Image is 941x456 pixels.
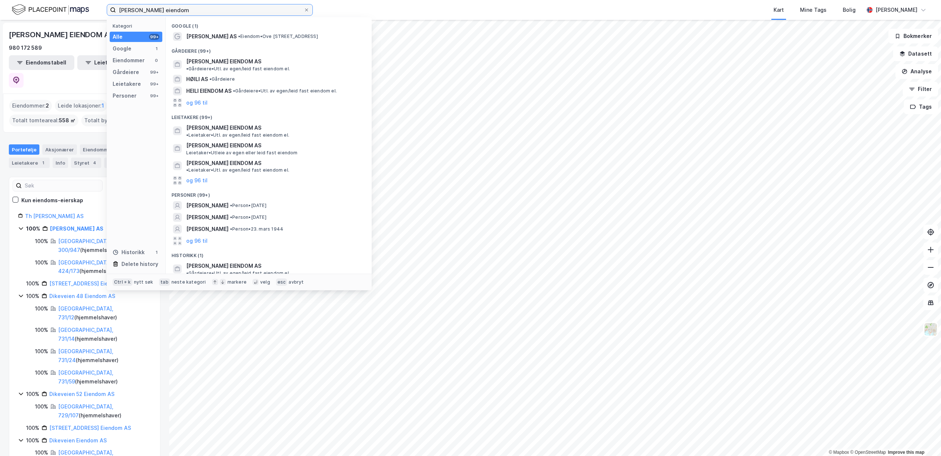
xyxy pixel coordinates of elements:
[159,278,170,286] div: tab
[800,6,827,14] div: Mine Tags
[230,226,232,232] span: •
[55,100,107,112] div: Leide lokasjoner :
[186,57,261,66] span: [PERSON_NAME] EIENDOM AS
[238,34,240,39] span: •
[186,32,237,41] span: [PERSON_NAME] AS
[49,425,131,431] a: [STREET_ADDRESS] Eiendom AS
[186,87,231,95] span: HEILI EIENDOM AS
[186,159,261,168] span: [PERSON_NAME] EIENDOM AS
[58,348,113,363] a: [GEOGRAPHIC_DATA], 731/24
[113,248,145,257] div: Historikk
[153,57,159,63] div: 0
[238,34,318,39] span: Eiendom • Ove [STREET_ADDRESS]
[113,23,162,29] div: Kategori
[233,88,337,94] span: Gårdeiere • Utl. av egen/leid fast eiendom el.
[71,158,101,168] div: Styret
[134,279,153,285] div: nytt søk
[149,81,159,87] div: 99+
[35,347,48,356] div: 100%
[9,144,39,155] div: Portefølje
[903,82,938,97] button: Filter
[113,44,131,53] div: Google
[186,141,363,150] span: [PERSON_NAME] EIENDOM AS
[875,6,917,14] div: [PERSON_NAME]
[9,55,74,70] button: Eiendomstabell
[58,327,113,342] a: [GEOGRAPHIC_DATA], 731/14
[166,186,372,200] div: Personer (99+)
[186,201,229,210] span: [PERSON_NAME]
[42,144,77,155] div: Aksjonærer
[9,158,50,168] div: Leietakere
[35,326,48,334] div: 100%
[186,262,261,270] span: [PERSON_NAME] EIENDOM AS
[91,159,98,166] div: 4
[186,66,188,71] span: •
[233,88,235,94] span: •
[49,437,107,443] a: Dikeveien Eiendom AS
[58,259,113,274] a: [GEOGRAPHIC_DATA], 424/173
[113,80,141,88] div: Leietakere
[113,278,132,286] div: Ctrl + k
[904,99,938,114] button: Tags
[58,402,151,420] div: ( hjemmelshaver )
[888,450,924,455] a: Improve this map
[77,55,143,70] button: Leietakertabell
[12,3,89,16] img: logo.f888ab2527a4732fd821a326f86c7f29.svg
[102,101,104,110] span: 1
[230,214,232,220] span: •
[186,213,229,222] span: [PERSON_NAME]
[9,43,42,52] div: 980 172 589
[35,368,48,377] div: 100%
[893,46,938,61] button: Datasett
[58,326,151,343] div: ( hjemmelshaver )
[121,260,158,269] div: Delete history
[35,304,48,313] div: 100%
[289,279,304,285] div: avbryt
[276,278,287,286] div: esc
[9,100,52,112] div: Eiendommer :
[186,150,298,156] span: Leietaker • Utleie av egen eller leid fast eiendom
[904,421,941,456] div: Kontrollprogram for chat
[58,237,151,255] div: ( hjemmelshaver )
[230,226,283,232] span: Person • 23. mars 1944
[113,56,145,65] div: Eiendommer
[153,46,159,52] div: 1
[104,158,155,168] div: Transaksjoner
[774,6,784,14] div: Kart
[209,76,212,82] span: •
[50,225,103,232] a: [PERSON_NAME] AS
[58,368,151,386] div: ( hjemmelshaver )
[49,293,115,299] a: Dikeveien 48 Eiendom AS
[149,34,159,40] div: 99+
[49,391,114,397] a: Dikeveien 52 Eiendom AS
[186,167,188,173] span: •
[171,279,206,285] div: neste kategori
[924,322,938,336] img: Z
[166,247,372,260] div: Historikk (1)
[230,214,266,220] span: Person • [DATE]
[186,270,188,276] span: •
[113,32,123,41] div: Alle
[26,390,39,399] div: 100%
[888,29,938,43] button: Bokmerker
[26,436,39,445] div: 100%
[9,115,78,126] div: Totalt tomteareal :
[35,402,48,411] div: 100%
[59,116,75,125] span: 558 ㎡
[166,109,372,122] div: Leietakere (99+)
[26,224,40,233] div: 100%
[260,279,270,285] div: velg
[186,66,290,72] span: Gårdeiere • Utl. av egen/leid fast eiendom el.
[186,132,289,138] span: Leietaker • Utl. av egen/leid fast eiendom el.
[58,369,113,385] a: [GEOGRAPHIC_DATA], 731/59
[49,280,131,287] a: [STREET_ADDRESS] Eiendom AS
[58,305,113,320] a: [GEOGRAPHIC_DATA], 731/12
[58,258,151,276] div: ( hjemmelshaver )
[149,69,159,75] div: 99+
[26,292,39,301] div: 100%
[35,237,48,246] div: 100%
[850,450,886,455] a: OpenStreetMap
[829,450,849,455] a: Mapbox
[9,29,115,41] div: [PERSON_NAME] EIENDOM AS
[81,115,147,126] div: Totalt byggareal :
